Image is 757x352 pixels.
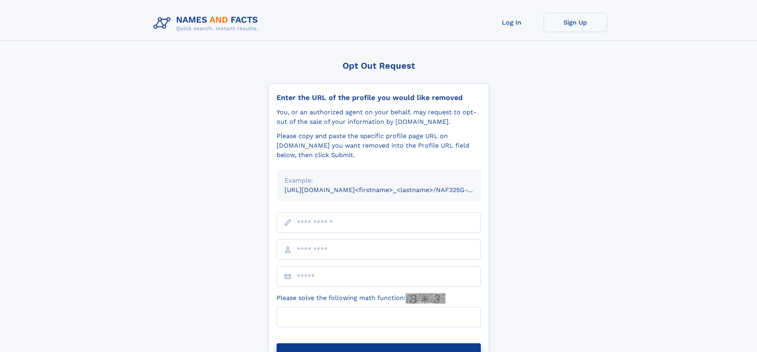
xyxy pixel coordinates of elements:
[480,13,544,32] a: Log In
[544,13,607,32] a: Sign Up
[277,93,481,102] div: Enter the URL of the profile you would like removed
[277,131,481,160] div: Please copy and paste the specific profile page URL on [DOMAIN_NAME] you want removed into the Pr...
[285,186,496,194] small: [URL][DOMAIN_NAME]<firstname>_<lastname>/NAF325G-xxxxxxxx
[277,293,445,304] label: Please solve the following math function:
[268,61,489,71] div: Opt Out Request
[150,13,265,34] img: Logo Names and Facts
[285,176,473,185] div: Example:
[277,108,481,127] div: You, or an authorized agent on your behalf, may request to opt-out of the sale of your informatio...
